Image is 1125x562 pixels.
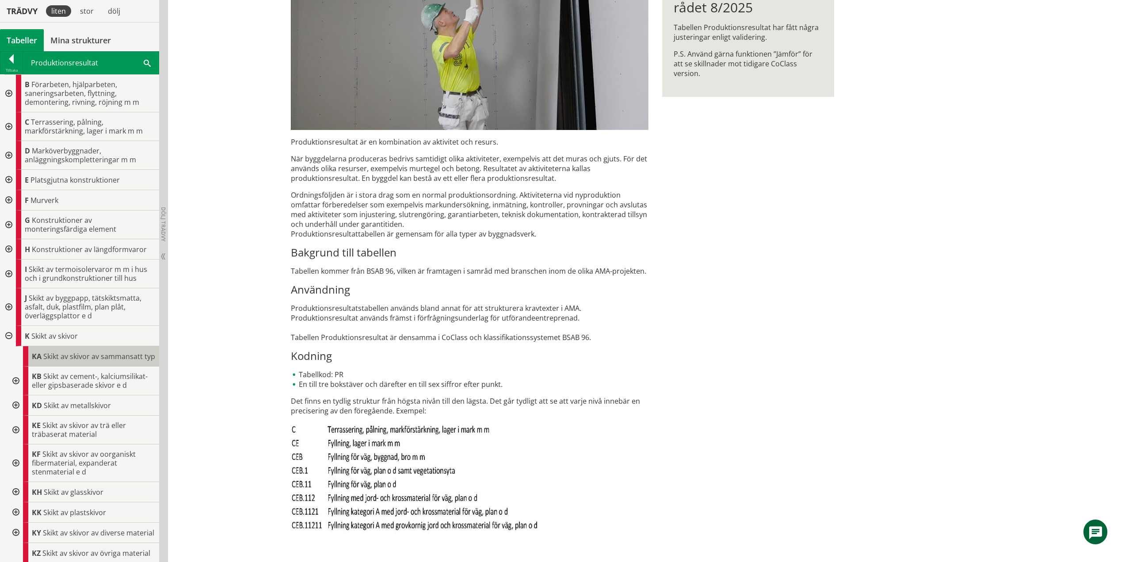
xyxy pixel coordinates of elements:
[42,548,150,558] span: Skikt av skivor av övriga material
[291,396,648,416] p: Det finns en tydlig struktur från högsta nivån till den lägsta. Det går tydligt att se att varje ...
[291,266,648,276] p: Tabellen kommer från BSAB 96, vilken är framtagen i samråd med branschen inom de olika AMA-projek...
[75,5,99,17] div: stor
[32,371,148,390] span: Skikt av cement-, kalciumsilikat- eller gipsbaserade skivor e d
[46,5,71,17] div: liten
[25,80,139,107] span: Förarbeten, hjälparbeten, saneringsarbeten, flyttning, demontering, rivning, röjning m m
[32,245,147,254] span: Konstruktioner av längdformvaror
[291,379,648,389] li: En till tre bokstäver och därefter en till sex siffror efter punkt.
[32,508,42,517] span: KK
[25,293,141,321] span: Skikt av byggpapp, tätskiktsmatta, asfalt, duk, plastfilm, plan plåt, överläggsplattor e d
[291,423,540,534] img: PR-info_Strukturfrhgstatilllgstanivn.jpg
[291,370,648,379] li: Tabellkod: PR
[23,52,159,74] div: Produktionsresultat
[25,80,30,89] span: B
[291,349,648,363] h3: Kodning
[32,528,41,538] span: KY
[25,117,143,136] span: Terrassering, pålning, markförstärkning, lager i mark m m
[291,303,648,342] p: Produktionsresultatstabellen används bland annat för att strukturera kravtexter i AMA. Produktion...
[25,195,29,205] span: F
[2,6,42,16] div: Trädvy
[0,67,23,74] div: Tillbaka
[25,146,136,164] span: Marköverbyggnader, anläggningskompletteringar m m
[31,195,58,205] span: Murverk
[32,401,42,410] span: KD
[291,190,648,239] p: Ordningsföljden är i stora drag som en normal produktionsordning. Aktiviteterna vid nyproduktion ...
[32,421,126,439] span: Skikt av skivor av trä eller träbaserat material
[32,371,42,381] span: KB
[25,293,27,303] span: J
[144,58,151,67] span: Sök i tabellen
[44,401,111,410] span: Skikt av metallskivor
[674,49,823,78] p: P.S. Använd gärna funktionen ”Jämför” för att se skillnader mot tidigare CoClass version.
[25,215,30,225] span: G
[43,508,106,517] span: Skikt av plastskivor
[32,487,42,497] span: KH
[25,175,29,185] span: E
[291,283,648,296] h3: Användning
[674,23,823,42] p: Tabellen Produktionsresultat har fått några justeringar enligt validering.
[32,352,42,361] span: KA
[25,264,27,274] span: I
[103,5,126,17] div: dölj
[25,245,30,254] span: H
[43,528,154,538] span: Skikt av skivor av diverse material
[25,264,147,283] span: Skikt av termoisolervaror m m i hus och i grundkonstruktioner till hus
[25,215,116,234] span: Konstruktioner av monteringsfärdiga element
[25,117,29,127] span: C
[291,154,648,183] p: När byggdelarna produceras bedrivs samtidigt olika aktiviteter, exempelvis att det muras och gjut...
[291,246,648,259] h3: Bakgrund till tabellen
[32,421,41,430] span: KE
[160,207,167,241] span: Dölj trädvy
[32,449,136,477] span: Skikt av skivor av oorganiskt fibermaterial, expanderat stenmaterial e d
[43,352,155,361] span: Skikt av skivor av sammansatt typ
[31,175,120,185] span: Platsgjutna konstruktioner
[25,331,30,341] span: K
[31,331,78,341] span: Skikt av skivor
[291,137,648,147] p: Produktionsresultat är en kombination av aktivitet och resurs.
[32,548,41,558] span: KZ
[44,487,103,497] span: Skikt av glasskivor
[32,449,41,459] span: KF
[25,146,30,156] span: D
[44,29,118,51] a: Mina strukturer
